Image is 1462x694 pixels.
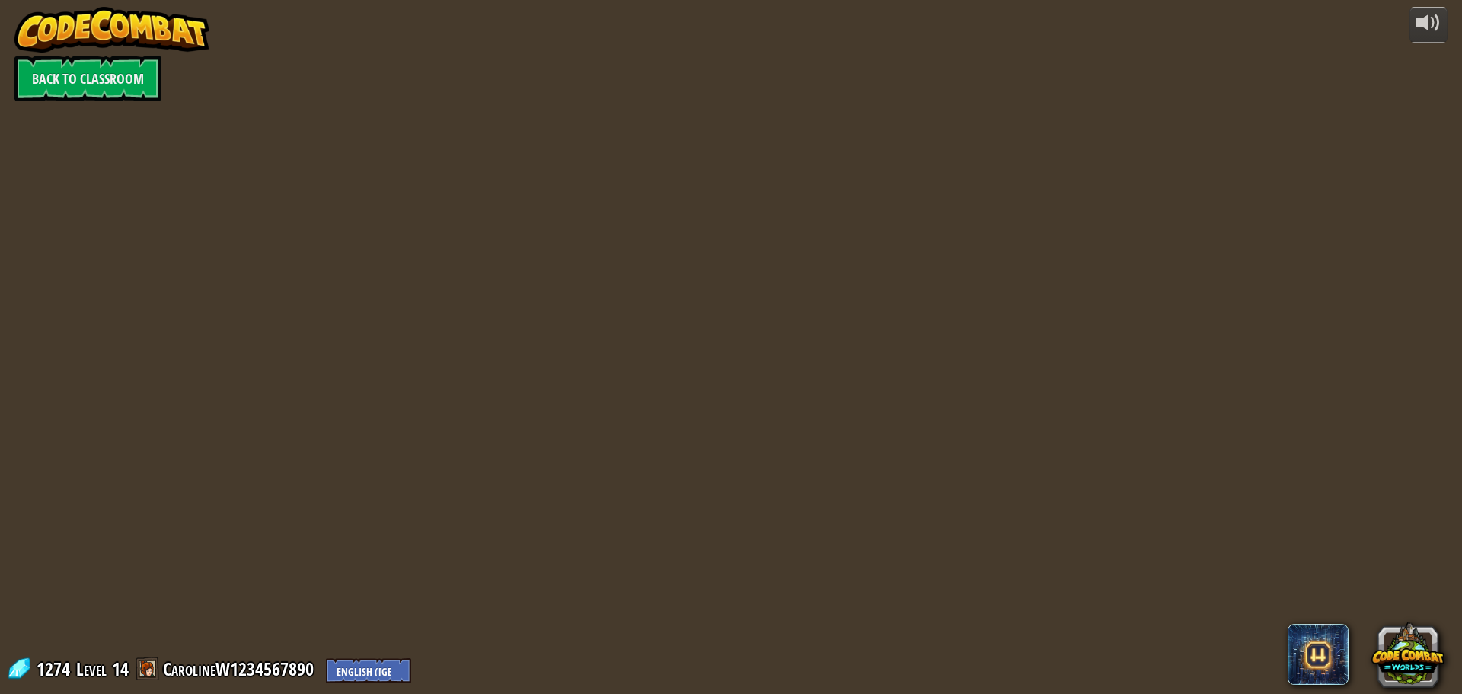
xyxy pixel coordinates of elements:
[14,56,161,101] a: Back to Classroom
[1371,617,1444,690] button: CodeCombat Worlds on Roblox
[14,7,209,53] img: CodeCombat - Learn how to code by playing a game
[112,657,129,681] span: 14
[1409,7,1448,43] button: Adjust volume
[37,657,75,681] span: 1274
[1288,624,1349,685] span: CodeCombat AI HackStack
[163,657,318,681] a: CarolineW1234567890
[76,657,107,682] span: Level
